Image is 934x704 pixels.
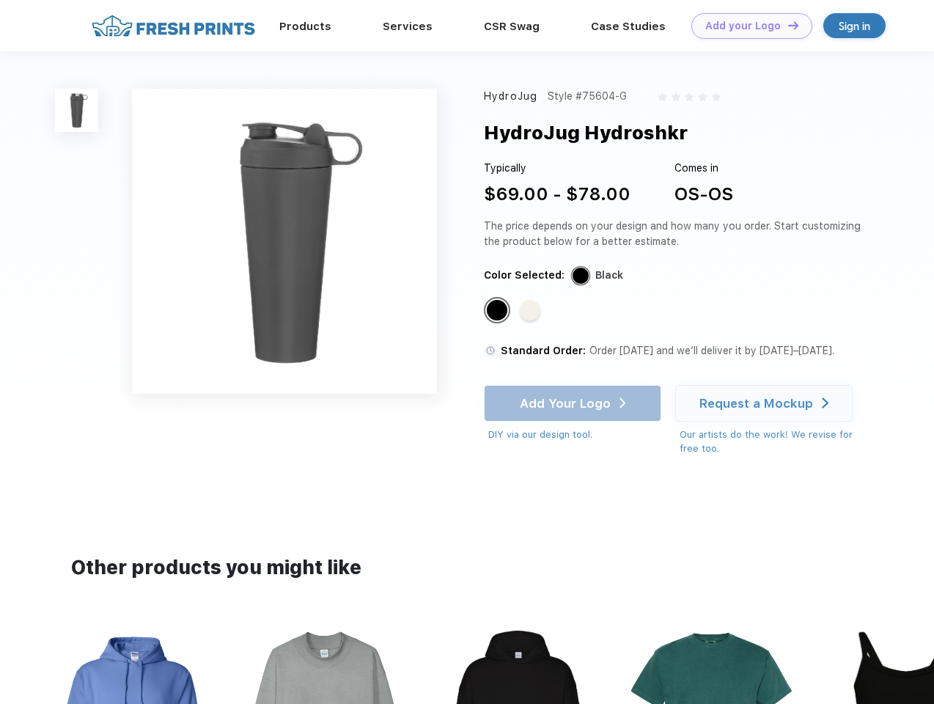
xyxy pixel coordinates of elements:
div: HydroJug [484,89,537,104]
div: Black [595,268,623,283]
img: gray_star.svg [658,92,666,101]
a: Products [279,20,331,33]
img: gray_star.svg [672,92,680,101]
div: DIY via our design tool. [488,428,661,442]
div: The price depends on your design and how many you order. Start customizing the product below for ... [484,219,867,249]
img: DT [788,21,798,29]
div: Style #75604-G [548,89,627,104]
img: gray_star.svg [712,92,721,101]
div: Sign in [839,18,870,34]
span: Order [DATE] and we’ll deliver it by [DATE]–[DATE]. [589,345,834,356]
img: func=resize&h=640 [132,89,437,394]
div: OS-OS [674,181,733,208]
div: HydroJug Hydroshkr [484,119,688,147]
div: Our artists do the work! We revise for free too. [680,428,867,456]
div: Add your Logo [705,20,781,32]
img: standard order [484,344,497,357]
div: Comes in [674,161,733,176]
div: Black [487,300,507,320]
img: fo%20logo%202.webp [87,13,260,39]
img: gray_star.svg [685,92,694,101]
div: Request a Mockup [699,396,813,411]
img: gray_star.svg [698,92,707,101]
span: Standard Order: [501,345,586,356]
div: Other products you might like [71,554,862,582]
div: $69.00 - $78.00 [484,181,630,208]
div: Typically [484,161,630,176]
div: Bone [520,300,540,320]
img: func=resize&h=100 [55,89,98,132]
div: Color Selected: [484,268,565,283]
img: white arrow [822,397,828,408]
a: Sign in [823,13,886,38]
